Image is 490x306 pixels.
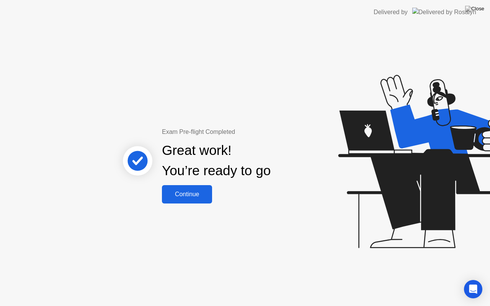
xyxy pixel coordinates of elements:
img: Close [465,6,484,12]
div: Exam Pre-flight Completed [162,127,320,137]
button: Continue [162,185,212,203]
div: Great work! You’re ready to go [162,140,271,181]
img: Delivered by Rosalyn [412,8,476,16]
div: Delivered by [374,8,408,17]
div: Continue [164,191,210,198]
div: Open Intercom Messenger [464,280,482,298]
